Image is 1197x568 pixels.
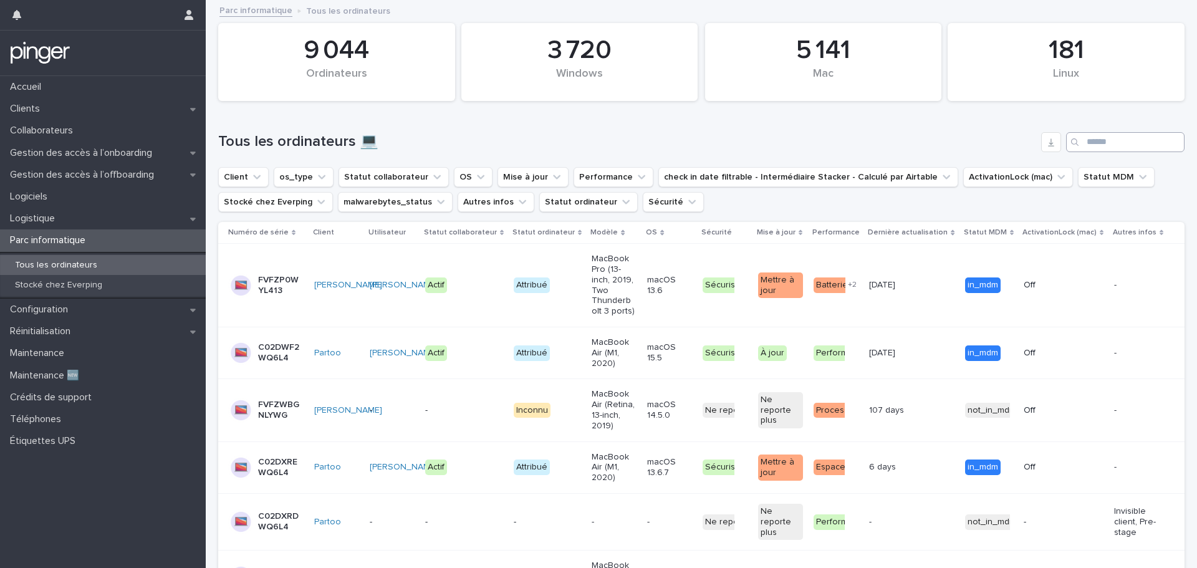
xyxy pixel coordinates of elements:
[969,67,1163,94] div: Linux
[814,460,877,475] div: Espace disque
[703,277,743,293] div: Sécurisé
[425,345,447,361] div: Actif
[5,325,80,337] p: Réinitialisation
[218,379,1185,441] tr: FVFZWBGNLYWG[PERSON_NAME] --InconnuMacBook Air (Retina, 13-inch, 2019)macOS 14.5.0Ne reporte plus...
[258,275,302,296] p: FVFZP0WYL413
[574,167,653,187] button: Performance
[425,405,469,416] p: -
[5,125,83,137] p: Collaborateurs
[848,281,857,289] span: + 2
[10,41,70,65] img: mTgBEunGTSyRkCgitkcU
[869,277,898,291] p: [DATE]
[5,260,107,271] p: Tous les ordinateurs
[5,413,71,425] p: Téléphones
[592,254,636,317] p: MacBook Pro (13-inch, 2019, Two Thunderbolt 3 ports)
[1113,226,1156,239] p: Autres infos
[5,147,162,159] p: Gestion des accès à l’onboarding
[314,280,382,291] a: [PERSON_NAME]
[757,226,796,239] p: Mise à jour
[314,462,341,473] a: Partoo
[258,342,302,363] p: C02DWF2WQ6L4
[483,35,677,66] div: 3 720
[1022,226,1097,239] p: ActivationLock (mac)
[5,234,95,246] p: Parc informatique
[726,35,921,66] div: 5 141
[868,226,948,239] p: Dernière actualisation
[5,435,85,447] p: Étiquettes UPS
[969,35,1163,66] div: 181
[218,493,1185,550] tr: C02DXRDWQ6L4Partoo -----Ne reporte plusNe reporte plusPerformant-- not_in_mdm-Invisible client, P...
[5,103,50,115] p: Clients
[258,511,302,532] p: C02DXRDWQ6L4
[5,370,89,382] p: Maintenance 🆕
[592,337,636,368] p: MacBook Air (M1, 2020)
[514,460,550,475] div: Attribué
[965,460,1001,475] div: in_mdm
[647,400,691,421] p: macOS 14.5.0
[703,345,743,361] div: Sécurisé
[514,517,558,527] p: -
[219,2,292,17] a: Parc informatique
[370,280,438,291] a: [PERSON_NAME]
[1024,462,1068,473] p: Off
[963,167,1073,187] button: ActivationLock (mac)
[5,213,65,224] p: Logistique
[646,226,657,239] p: OS
[1024,280,1068,291] p: Off
[590,226,618,239] p: Modèle
[1114,280,1158,291] p: -
[647,275,691,296] p: macOS 13.6
[1114,462,1158,473] p: -
[338,192,453,212] button: malwarebytes_status
[258,400,302,421] p: FVFZWBGNLYWG
[218,327,1185,378] tr: C02DWF2WQ6L4Partoo [PERSON_NAME] ActifAttribuéMacBook Air (M1, 2020)macOS 15.5SécuriséÀ jourPerfo...
[1078,167,1155,187] button: Statut MDM
[454,167,493,187] button: OS
[424,226,497,239] p: Statut collaborateur
[658,167,958,187] button: check in date filtrable - Intermédiaire Stacker - Calculé par Airtable
[314,348,341,359] a: Partoo
[306,3,390,17] p: Tous les ordinateurs
[703,514,771,530] div: Ne reporte plus
[965,403,1019,418] div: not_in_mdm
[425,460,447,475] div: Actif
[218,441,1185,493] tr: C02DXREWQ6L4Partoo [PERSON_NAME] ActifAttribuéMacBook Air (M1, 2020)macOS 13.6.7SécuriséMettre à ...
[758,455,802,481] div: Mettre à jour
[592,517,636,527] p: -
[869,403,906,416] p: 107 days
[512,226,575,239] p: Statut ordinateur
[592,389,636,431] p: MacBook Air (Retina, 13-inch, 2019)
[647,457,691,478] p: macOS 13.6.7
[869,460,898,473] p: 6 days
[370,517,414,527] p: -
[5,347,74,359] p: Maintenance
[1114,405,1158,416] p: -
[370,348,438,359] a: [PERSON_NAME]
[514,277,550,293] div: Attribué
[814,277,850,293] div: Batterie
[5,304,78,315] p: Configuration
[239,35,434,66] div: 9 044
[701,226,732,239] p: Sécurité
[314,405,382,416] a: [PERSON_NAME]
[425,517,469,527] p: -
[218,192,333,212] button: Stocké chez Everping
[514,345,550,361] div: Attribué
[758,345,787,361] div: À jour
[814,345,863,361] div: Performant
[228,226,289,239] p: Numéro de série
[1024,405,1068,416] p: Off
[274,167,334,187] button: os_type
[483,67,677,94] div: Windows
[869,514,874,527] p: -
[5,392,102,403] p: Crédits de support
[514,403,550,418] div: Inconnu
[758,504,802,540] div: Ne reporte plus
[1066,132,1185,152] input: Search
[703,460,743,475] div: Sécurisé
[965,277,1001,293] div: in_mdm
[758,272,802,299] div: Mettre à jour
[1024,517,1068,527] p: -
[5,191,57,203] p: Logiciels
[258,457,302,478] p: C02DXREWQ6L4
